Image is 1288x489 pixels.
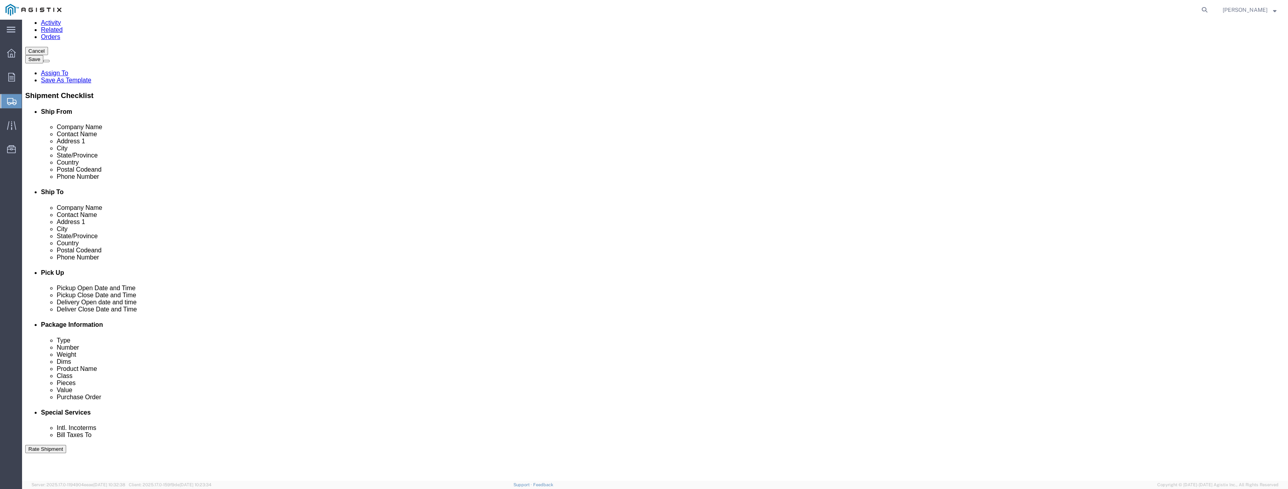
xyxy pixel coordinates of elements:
span: [DATE] 10:32:38 [93,482,125,487]
span: Client: 2025.17.0-159f9de [129,482,211,487]
span: [DATE] 10:23:34 [180,482,211,487]
span: Bill Murphy [1223,6,1268,14]
span: Server: 2025.17.0-1194904eeae [32,482,125,487]
img: logo [6,4,61,16]
a: Support [513,482,533,487]
a: Feedback [533,482,553,487]
button: [PERSON_NAME] [1222,5,1277,15]
span: Copyright © [DATE]-[DATE] Agistix Inc., All Rights Reserved [1157,482,1279,488]
iframe: FS Legacy Container [22,20,1288,481]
